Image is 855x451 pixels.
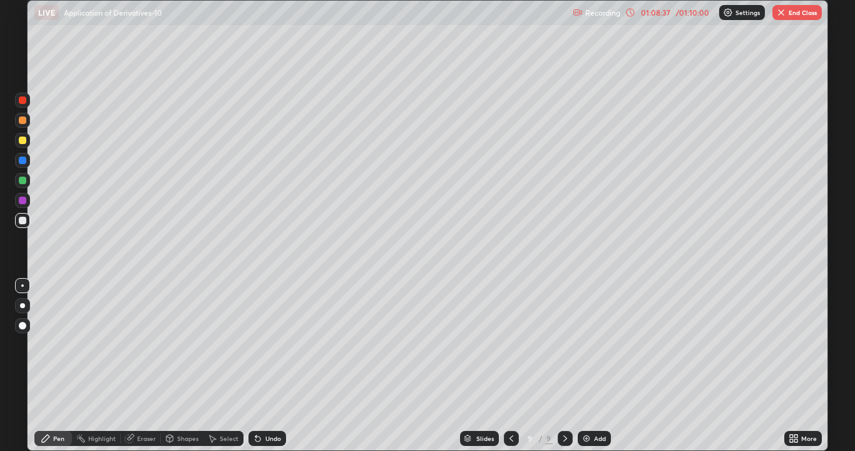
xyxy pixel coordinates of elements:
[801,435,817,442] div: More
[38,8,55,18] p: LIVE
[137,435,156,442] div: Eraser
[53,435,64,442] div: Pen
[476,435,494,442] div: Slides
[581,433,591,443] img: add-slide-button
[64,8,162,18] p: Application of Derivatives-10
[545,433,553,444] div: 9
[585,8,620,18] p: Recording
[265,435,281,442] div: Undo
[638,9,673,16] div: 01:08:37
[573,8,583,18] img: recording.375f2c34.svg
[177,435,198,442] div: Shapes
[735,9,760,16] p: Settings
[524,435,536,442] div: 9
[88,435,116,442] div: Highlight
[539,435,543,442] div: /
[772,5,822,20] button: End Class
[673,9,712,16] div: / 01:10:00
[723,8,733,18] img: class-settings-icons
[776,8,786,18] img: end-class-cross
[220,435,238,442] div: Select
[594,435,606,442] div: Add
